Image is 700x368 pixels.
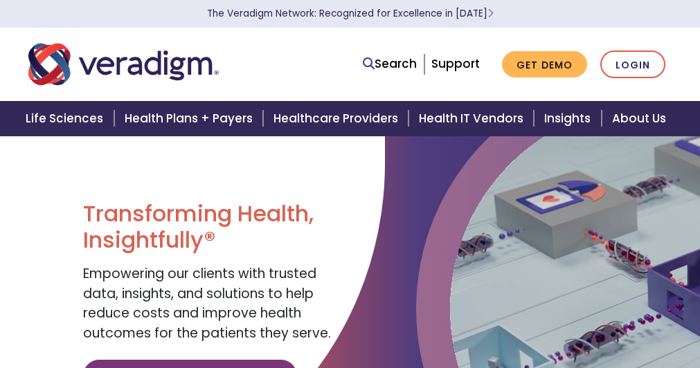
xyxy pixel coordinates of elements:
a: About Us [604,101,683,136]
a: Health IT Vendors [411,101,536,136]
a: Insights [536,101,603,136]
a: Health Plans + Payers [116,101,265,136]
a: Get Demo [502,51,587,78]
a: Life Sciences [17,101,116,136]
a: Search [363,55,417,73]
img: Veradigm logo [28,42,219,87]
a: Healthcare Providers [265,101,411,136]
a: Support [431,55,480,72]
span: Learn More [487,7,494,20]
h1: Transforming Health, Insightfully® [83,201,339,254]
a: Login [600,50,665,79]
span: Empowering our clients with trusted data, insights, and solutions to help reduce costs and improv... [83,264,331,342]
a: The Veradigm Network: Recognized for Excellence in [DATE]Learn More [207,7,494,20]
